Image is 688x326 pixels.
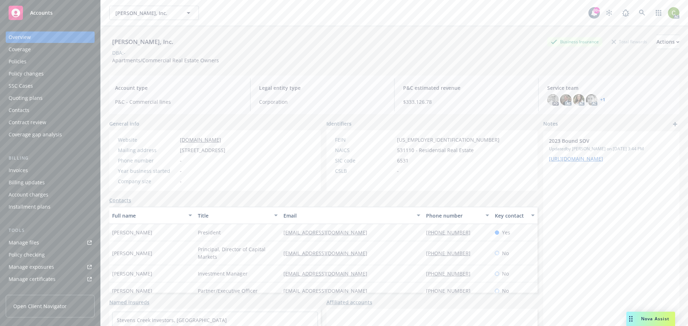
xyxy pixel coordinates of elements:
[403,98,530,106] span: $333,126.78
[9,117,46,128] div: Contract review
[573,94,584,106] img: photo
[6,249,95,261] a: Policy checking
[502,287,509,295] span: No
[9,189,48,200] div: Account charges
[403,84,530,92] span: P&C estimated revenue
[112,229,152,236] span: [PERSON_NAME]
[180,167,182,175] span: -
[259,84,386,92] span: Legal entity type
[6,129,95,140] a: Coverage gap analysis
[586,94,597,106] img: photo
[502,229,510,236] span: Yes
[423,207,492,224] button: Phone number
[9,129,62,140] div: Coverage gap analysis
[9,286,45,297] div: Manage claims
[502,270,509,277] span: No
[9,261,54,273] div: Manage exposures
[602,6,616,20] a: Stop snowing
[9,165,28,176] div: Invoices
[9,237,39,248] div: Manage files
[426,212,481,219] div: Phone number
[9,56,27,67] div: Policies
[109,298,149,306] a: Named insureds
[6,189,95,200] a: Account charges
[426,270,476,277] a: [PHONE_NUMBER]
[335,136,394,143] div: FEIN
[198,287,258,295] span: Partner/Executive Officer
[118,167,177,175] div: Year business started
[9,44,31,55] div: Coverage
[426,287,476,294] a: [PHONE_NUMBER]
[326,298,372,306] a: Affiliated accounts
[560,94,572,106] img: photo
[641,316,669,322] span: Nova Assist
[549,146,674,152] span: Updated by [PERSON_NAME] on [DATE] 3:44 PM
[180,136,221,143] a: [DOMAIN_NAME]
[112,270,152,277] span: [PERSON_NAME]
[259,98,386,106] span: Corporation
[6,31,95,43] a: Overview
[13,302,67,310] span: Open Client Navigator
[426,229,476,236] a: [PHONE_NUMBER]
[115,9,177,17] span: [PERSON_NAME], Inc.
[492,207,537,224] button: Key contact
[397,167,399,175] span: -
[326,120,352,127] span: Identifiers
[118,177,177,185] div: Company size
[109,196,131,204] a: Contacts
[283,287,373,294] a: [EMAIL_ADDRESS][DOMAIN_NAME]
[6,80,95,92] a: SSC Cases
[109,207,195,224] button: Full name
[6,68,95,79] a: Policy changes
[495,212,527,219] div: Key contact
[109,120,139,127] span: General info
[9,177,45,188] div: Billing updates
[543,120,558,128] span: Notes
[6,261,95,273] span: Manage exposures
[397,136,500,143] span: [US_EMPLOYER_IDENTIFICATION_NUMBER]
[6,177,95,188] a: Billing updates
[397,157,408,164] span: 6531
[180,157,182,164] span: -
[656,35,679,49] button: Actions
[30,10,53,16] span: Accounts
[502,249,509,257] span: No
[281,207,423,224] button: Email
[6,104,95,116] a: Contacts
[118,146,177,154] div: Mailing address
[397,146,474,154] span: 531110 - Residential Real Estate
[651,6,666,20] a: Switch app
[118,157,177,164] div: Phone number
[9,249,45,261] div: Policy checking
[118,136,177,143] div: Website
[593,7,600,14] div: 99+
[6,44,95,55] a: Coverage
[283,270,373,277] a: [EMAIL_ADDRESS][DOMAIN_NAME]
[115,84,242,92] span: Account type
[9,201,51,213] div: Installment plans
[635,6,649,20] a: Search
[6,227,95,234] div: Tools
[112,49,125,57] div: DBA: -
[671,120,679,128] a: add
[109,37,176,47] div: [PERSON_NAME], Inc.
[6,201,95,213] a: Installment plans
[198,229,221,236] span: President
[549,155,603,162] a: [URL][DOMAIN_NAME]
[198,212,270,219] div: Title
[9,273,56,285] div: Manage certificates
[335,167,394,175] div: CSLB
[9,68,44,79] div: Policy changes
[112,212,184,219] div: Full name
[549,137,655,145] span: 2023 Bound SOV
[9,92,43,104] div: Quoting plans
[6,165,95,176] a: Invoices
[543,131,679,168] div: 2023 Bound SOVUpdatedby [PERSON_NAME] on [DATE] 3:44 PM[URL][DOMAIN_NAME]
[117,317,227,323] a: Stevens Creek Investors, [GEOGRAPHIC_DATA]
[198,270,248,277] span: Investment Manager
[6,155,95,162] div: Billing
[6,286,95,297] a: Manage claims
[9,104,29,116] div: Contacts
[668,7,679,19] img: photo
[112,57,219,64] span: Apartments/Commercial Real Estate Owners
